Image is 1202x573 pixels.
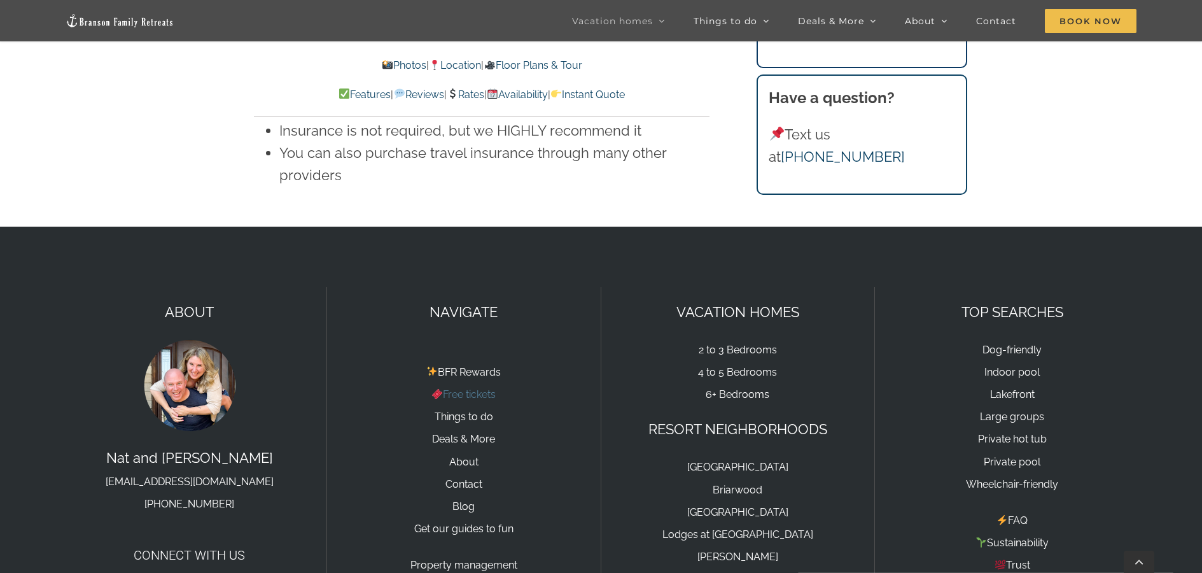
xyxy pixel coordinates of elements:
[697,551,778,563] a: [PERSON_NAME]
[447,88,484,101] a: Rates
[427,366,437,376] img: ✨
[485,60,495,70] img: 🎥
[414,523,514,535] a: Get our guides to fun
[142,337,237,433] img: Nat and Tyann
[905,17,935,25] span: About
[698,366,777,378] a: 4 to 5 Bedrooms
[432,389,442,399] img: 🎟️
[66,546,314,565] h4: Connect with us
[706,388,769,400] a: 6+ Bedrooms
[279,120,709,142] li: Insurance is not required, but we HIGHLY recommend it
[994,559,1030,571] a: Trust
[694,17,757,25] span: Things to do
[447,88,458,99] img: 💲
[279,142,709,187] li: You can also purchase travel insurance through many other providers
[769,124,954,168] p: Text us at
[699,344,777,356] a: 2 to 3 Bedrooms
[431,388,496,400] a: Free tickets
[781,148,905,165] a: [PHONE_NUMBER]
[550,88,625,101] a: Instant Quote
[435,411,493,423] a: Things to do
[662,528,813,541] a: Lodges at [GEOGRAPHIC_DATA]
[687,506,788,518] a: [GEOGRAPHIC_DATA]
[449,456,479,468] a: About
[254,57,709,74] p: | |
[144,498,234,510] a: [PHONE_NUMBER]
[410,559,517,571] a: Property management
[888,301,1136,323] p: TOP SEARCHES
[339,88,391,101] a: Features
[66,13,174,28] img: Branson Family Retreats Logo
[395,88,405,99] img: 💬
[976,17,1016,25] span: Contact
[1045,9,1136,33] span: Book Now
[393,88,444,101] a: Reviews
[984,366,1040,378] a: Indoor pool
[978,433,1047,445] a: Private hot tub
[687,461,788,473] a: [GEOGRAPHIC_DATA]
[430,60,440,70] img: 📍
[713,484,762,496] a: Briarwood
[984,456,1040,468] a: Private pool
[254,87,709,103] p: | | | |
[445,478,482,490] a: Contact
[798,17,864,25] span: Deals & More
[769,87,954,110] h3: Have a question?
[614,301,862,323] p: VACATION HOMES
[996,514,1028,527] a: FAQ
[66,301,314,323] p: ABOUT
[382,60,393,70] img: 📸
[614,418,862,441] p: RESORT NEIGHBORHOODS
[966,478,1058,490] a: Wheelchair-friendly
[382,59,426,71] a: Photos
[106,476,274,488] a: [EMAIL_ADDRESS][DOMAIN_NAME]
[551,88,561,99] img: 👉
[484,59,582,71] a: Floor Plans & Tour
[487,88,548,101] a: Availability
[432,433,495,445] a: Deals & More
[429,59,481,71] a: Location
[982,344,1042,356] a: Dog-friendly
[66,447,314,514] p: Nat and [PERSON_NAME]
[770,127,784,141] img: 📌
[452,500,475,513] a: Blog
[980,411,1044,423] a: Large groups
[426,366,501,378] a: BFR Rewards
[990,388,1035,400] a: Lakefront
[995,560,1005,570] img: 💯
[975,537,1049,549] a: Sustainability
[487,88,498,99] img: 📆
[997,515,1007,525] img: ⚡️
[340,301,588,323] p: NAVIGATE
[976,537,986,548] img: 🌱
[339,88,349,99] img: ✅
[572,17,653,25] span: Vacation homes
